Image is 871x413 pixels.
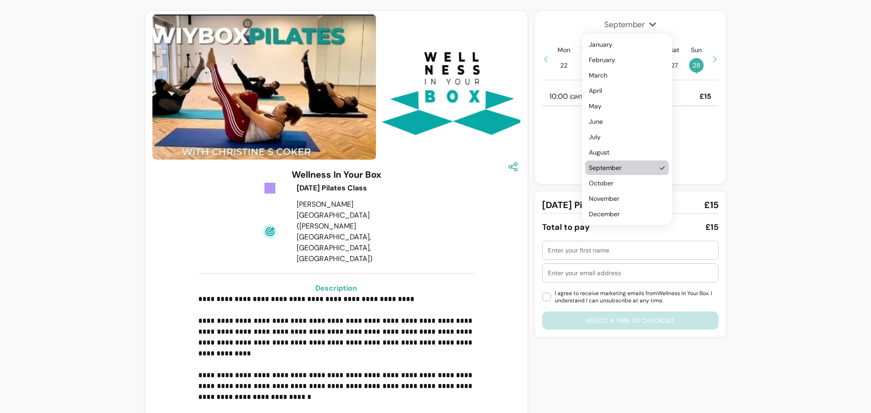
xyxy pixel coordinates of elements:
[589,55,656,64] span: February
[589,40,656,49] span: January
[589,102,656,111] span: May
[548,268,713,277] input: Enter your email address
[695,68,698,77] span: •
[704,199,719,211] span: £15
[667,58,682,73] span: 27
[549,91,594,102] p: 10:00
[589,117,656,126] span: June
[542,199,631,211] span: [DATE] Pilates Class
[292,168,381,181] h3: Wellness In Your Box
[589,194,656,203] span: November
[589,132,656,141] span: July
[544,18,716,30] span: September
[691,45,702,54] p: Sun
[581,45,591,54] p: Tue
[589,179,656,188] span: October
[558,45,570,54] p: Mon
[589,209,656,219] span: December
[589,163,656,172] span: September
[548,246,713,255] input: Enter your first name
[589,86,656,95] span: April
[380,15,525,160] img: https://d3pz9znudhj10h.cloudfront.net/2e73584a-44d9-4dd2-8e1b-1d420296805f
[570,93,594,101] span: ( GMT+1 h )
[579,58,593,73] span: 23
[557,58,571,73] span: 22
[700,91,711,102] p: £15
[198,283,474,294] h3: Description
[297,199,426,264] div: [PERSON_NAME][GEOGRAPHIC_DATA] ([PERSON_NAME][GEOGRAPHIC_DATA], [GEOGRAPHIC_DATA], [GEOGRAPHIC_DA...
[542,221,590,233] div: Total to pay
[589,148,656,157] span: August
[117,15,376,159] img: https://d3pz9znudhj10h.cloudfront.net/4e8f284b-694f-4be8-b9e8-3c3280a478aa
[589,71,656,80] span: March
[263,181,277,195] img: Tickets Icon
[705,221,719,233] div: £15
[670,45,679,54] p: Sat
[297,183,426,194] div: [DATE] Pilates Class
[689,58,704,73] span: 28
